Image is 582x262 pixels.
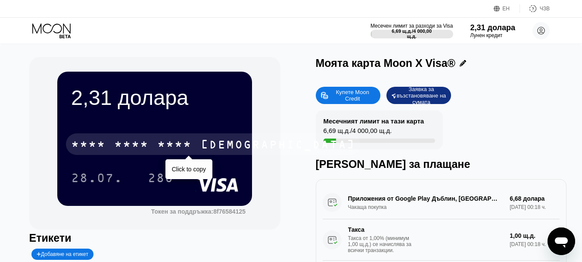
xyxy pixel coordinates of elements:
[323,219,560,261] div: ТаксаТакса от 1,00% (минимум 1,00 щ.д.) се начислява за всички транзакции.1,00 щ.д.[DATE] 00:18 ч.
[548,227,575,255] iframe: Бутон за стартиране на прозореца за текстови съобщения
[412,28,413,34] font: /
[392,28,412,34] font: 6,69 щ.д.
[510,241,546,247] font: [DATE] 00:18 ч.
[370,23,453,29] font: Месечен лимит за разходи за Visa
[213,208,246,215] font: 8f76584125
[200,139,355,152] font: [DEMOGRAPHIC_DATA]
[494,4,520,13] div: ЕН
[336,89,371,102] font: Купете Moon Credit
[407,28,433,39] font: 4 000,00 щ.д.
[148,172,174,186] font: 280
[65,167,129,189] div: 28.07.
[348,235,412,253] font: Такса от 1,00% (минимум 1,00 щ.д.) се начислява за всички транзакции.
[470,32,503,38] font: Лунен кредит
[141,167,180,189] div: 280
[31,249,93,260] div: Добавяне на етикет
[41,251,88,257] font: Добавяне на етикет
[510,232,535,239] font: 1,00 щ.д.
[316,87,380,104] div: Купете Moon Credit
[172,166,206,173] div: Click to copy
[324,117,424,125] font: Месечният лимит на тази карта
[540,6,550,12] font: ЧЗВ
[352,127,392,134] font: 4 000,00 щ.д.
[324,127,351,134] font: 6,69 щ.д.
[370,23,453,38] div: Месечен лимит за разходи за Visa6,69 щ.д./4 000,00 щ.д.
[470,23,515,38] div: 2,31 долараЛунен кредит
[71,172,123,186] font: 28.07.
[470,23,515,32] font: 2,31 долара
[350,127,352,134] font: /
[151,208,214,215] font: Токен за поддръжка:
[71,86,188,109] font: 2,31 долара
[29,232,72,244] font: Етикети
[397,86,448,105] font: Заявка за възстановяване на сумата
[348,226,365,233] font: Такса
[520,4,550,13] div: ЧЗВ
[316,158,470,170] font: [PERSON_NAME] за плащане
[316,57,456,69] font: Моята карта Moon X Visa®
[151,208,246,215] div: Токен за поддръжка:8f76584125
[502,6,510,12] font: ЕН
[386,87,451,104] div: Заявка за възстановяване на сумата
